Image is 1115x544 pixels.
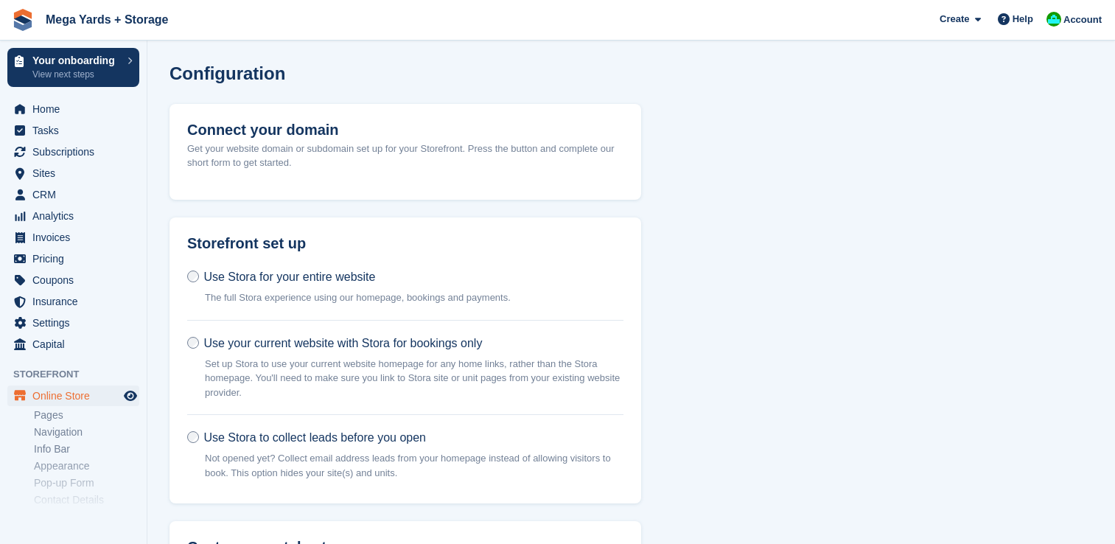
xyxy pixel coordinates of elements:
a: menu [7,163,139,184]
p: Not opened yet? Collect email address leads from your homepage instead of allowing visitors to bo... [205,451,623,480]
span: Subscriptions [32,142,121,162]
a: menu [7,291,139,312]
a: Pages [34,408,139,422]
img: stora-icon-8386f47178a22dfd0bd8f6a31ec36ba5ce8667c1dd55bd0f319d3a0aa187defe.svg [12,9,34,31]
a: menu [7,248,139,269]
a: menu [7,206,139,226]
a: Reviews [34,510,139,524]
p: The full Stora experience using our homepage, bookings and payments. [205,290,511,305]
input: Use Stora for your entire website The full Stora experience using our homepage, bookings and paym... [187,271,199,282]
a: menu [7,270,139,290]
h2: Connect your domain [187,122,339,139]
img: Ben Ainscough [1046,12,1061,27]
a: Navigation [34,425,139,439]
a: menu [7,386,139,406]
span: Capital [32,334,121,355]
a: Contact Details [34,493,139,507]
a: Pop-up Form [34,476,139,490]
a: Info Bar [34,442,139,456]
span: Online Store [32,386,121,406]
input: Use Stora to collect leads before you open Not opened yet? Collect email address leads from your ... [187,431,199,443]
span: Settings [32,313,121,333]
span: Use Stora to collect leads before you open [203,431,426,444]
h1: Configuration [169,63,285,83]
span: Insurance [32,291,121,312]
p: Get your website domain or subdomain set up for your Storefront. Press the button and complete ou... [187,142,623,170]
span: Analytics [32,206,121,226]
span: Pricing [32,248,121,269]
a: menu [7,142,139,162]
h2: Storefront set up [187,235,623,252]
span: Create [940,12,969,27]
span: Coupons [32,270,121,290]
p: View next steps [32,68,120,81]
p: Your onboarding [32,55,120,66]
a: menu [7,184,139,205]
a: menu [7,313,139,333]
a: menu [7,227,139,248]
a: menu [7,334,139,355]
input: Use your current website with Stora for bookings only Set up Stora to use your current website ho... [187,337,199,349]
p: Set up Stora to use your current website homepage for any home links, rather than the Stora homep... [205,357,623,400]
a: Preview store [122,387,139,405]
span: Sites [32,163,121,184]
span: Tasks [32,120,121,141]
a: Appearance [34,459,139,473]
a: menu [7,99,139,119]
span: Invoices [32,227,121,248]
a: menu [7,120,139,141]
span: Help [1013,12,1033,27]
a: Your onboarding View next steps [7,48,139,87]
span: Home [32,99,121,119]
a: Mega Yards + Storage [40,7,174,32]
span: Use your current website with Stora for bookings only [203,337,482,349]
span: Use Stora for your entire website [203,271,375,283]
span: CRM [32,184,121,205]
span: Account [1063,13,1102,27]
span: Storefront [13,367,147,382]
